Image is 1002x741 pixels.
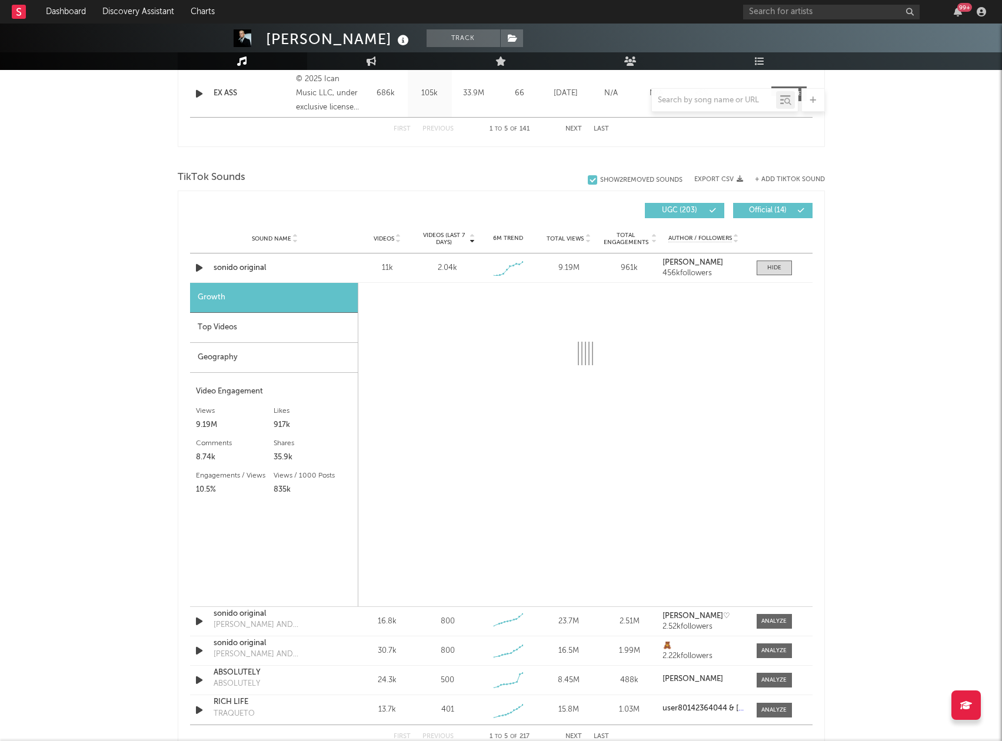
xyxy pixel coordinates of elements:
div: 2.51M [602,616,657,627]
button: Previous [422,733,454,740]
div: 800 [441,616,455,627]
div: 9.19M [196,418,274,432]
div: Views / 1000 Posts [274,469,352,483]
div: 800 [441,645,455,657]
span: Videos [374,235,394,242]
div: 30.7k [360,645,415,657]
a: RICH LIFE [214,696,337,708]
a: user80142364044 & [PERSON_NAME] [663,705,744,713]
a: [PERSON_NAME]♡ [663,612,744,620]
div: 8.74k [196,450,274,465]
a: sonido original [214,637,337,649]
div: 23.7M [541,616,596,627]
div: 401 [441,704,454,716]
div: 500 [441,675,454,686]
div: 9.19M [541,262,596,274]
div: [PERSON_NAME] [266,29,412,49]
div: 917k [274,418,352,432]
a: [PERSON_NAME] [663,259,744,267]
div: 16.8k [360,616,415,627]
div: Top Videos [190,313,358,343]
div: 24.3k [360,675,415,686]
div: © 2025 Ican Music LLC, under exclusive license to Warner Music Latina Inc. [296,72,360,115]
div: 456k followers [663,269,744,278]
div: [PERSON_NAME] AND [PERSON_NAME] - REMIX [214,619,337,631]
button: Previous [422,126,454,132]
div: ABSOLUTELY [214,678,260,690]
div: Growth [190,283,358,313]
input: Search for artists [743,5,920,19]
div: 2.22k followers [663,652,744,660]
span: Author / Followers [668,235,732,242]
div: Shares [274,436,352,450]
span: TikTok Sounds [178,171,245,185]
div: 6M Trend [481,234,535,243]
strong: [PERSON_NAME] [663,675,723,683]
button: Next [565,126,582,132]
button: UGC(203) [645,203,724,218]
div: 488k [602,675,657,686]
a: ABSOLUTELY [214,667,337,679]
div: TRAQUETO [214,708,255,720]
a: [PERSON_NAME] [663,675,744,683]
div: 13.7k [360,704,415,716]
div: 2.04k [438,262,457,274]
a: sonido original [214,608,337,620]
div: Video Engagement [196,385,352,399]
span: of [510,126,517,132]
div: Show 2 Removed Sounds [600,176,683,184]
span: Sound Name [252,235,291,242]
button: First [394,126,411,132]
button: Last [594,733,609,740]
strong: user80142364044 & [PERSON_NAME] [663,705,797,712]
button: 99+ [954,7,962,16]
div: 15.8M [541,704,596,716]
strong: 🧸 [663,642,672,649]
span: Total Views [547,235,584,242]
strong: [PERSON_NAME] [663,259,723,266]
div: Engagements / Views [196,469,274,483]
span: of [510,734,517,739]
a: sonido original [214,262,337,274]
span: Official ( 14 ) [741,207,795,214]
span: UGC ( 203 ) [653,207,707,214]
button: Next [565,733,582,740]
div: Views [196,404,274,418]
span: Total Engagements [602,232,650,246]
div: Geography [190,343,358,373]
strong: [PERSON_NAME]♡ [663,612,730,620]
div: 961k [602,262,657,274]
button: First [394,733,411,740]
div: [PERSON_NAME] AND [PERSON_NAME] - REMIX [214,649,337,660]
button: Official(14) [733,203,813,218]
div: 1.99M [602,645,657,657]
div: 835k [274,483,352,497]
div: 16.5M [541,645,596,657]
div: 8.45M [541,675,596,686]
button: + Add TikTok Sound [755,176,825,183]
button: Track [427,29,500,47]
div: 1 5 141 [477,122,542,136]
button: + Add TikTok Sound [743,176,825,183]
div: 35.9k [274,450,352,465]
span: to [495,734,502,739]
div: Likes [274,404,352,418]
button: Last [594,126,609,132]
a: 🧸 [663,642,744,650]
div: 11k [360,262,415,274]
div: 10.5% [196,483,274,497]
div: 99 + [957,3,972,12]
span: to [495,126,502,132]
div: 1.03M [602,704,657,716]
div: Comments [196,436,274,450]
span: Videos (last 7 days) [420,232,468,246]
button: Export CSV [694,176,743,183]
input: Search by song name or URL [652,96,776,105]
div: 2.52k followers [663,623,744,631]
